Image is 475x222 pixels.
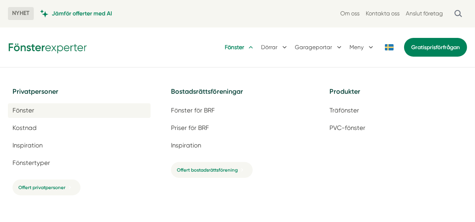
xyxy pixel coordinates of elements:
span: NYHET [8,7,34,20]
span: Offert privatpersoner [18,184,65,191]
span: Fönstertyper [13,159,50,167]
h5: Privatpersoner [8,86,151,103]
a: Träfönster [324,103,467,117]
a: Kostnad [8,121,151,135]
span: Jämför offerter med AI [52,10,112,17]
span: Träfönster [329,107,359,115]
button: Meny [349,37,375,57]
span: Fönster för BRF [171,107,215,115]
a: Anslut företag [406,10,443,17]
a: Inspiration [8,138,151,152]
span: Inspiration [171,142,201,150]
a: Fönster för BRF [166,103,309,117]
button: Garageportar [295,37,343,57]
a: Fönstertyper [8,156,151,170]
a: Inspiration [166,138,309,152]
span: Offert bostadsrättsförening [177,166,238,174]
span: Fönster [13,107,34,115]
span: Gratis [411,44,427,50]
a: PVC-fönster [324,121,467,135]
a: Priser för BRF [166,121,309,135]
a: Kontakta oss [366,10,400,17]
button: Dörrar [261,37,289,57]
a: Gratisprisförfrågan [404,38,467,57]
img: Fönsterexperter Logotyp [8,40,87,53]
h5: Produkter [324,86,467,103]
span: Kostnad [13,124,37,132]
a: Offert bostadsrättsförening [171,162,253,178]
a: Om oss [340,10,359,17]
h5: Bostadsrättsföreningar [166,86,309,103]
span: PVC-fönster [329,124,365,132]
a: Offert privatpersoner [13,180,80,195]
a: Fönster [8,103,151,117]
span: Priser för BRF [171,124,209,132]
button: Fönster [225,37,255,57]
span: Inspiration [13,142,43,150]
a: Jämför offerter med AI [40,10,112,17]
